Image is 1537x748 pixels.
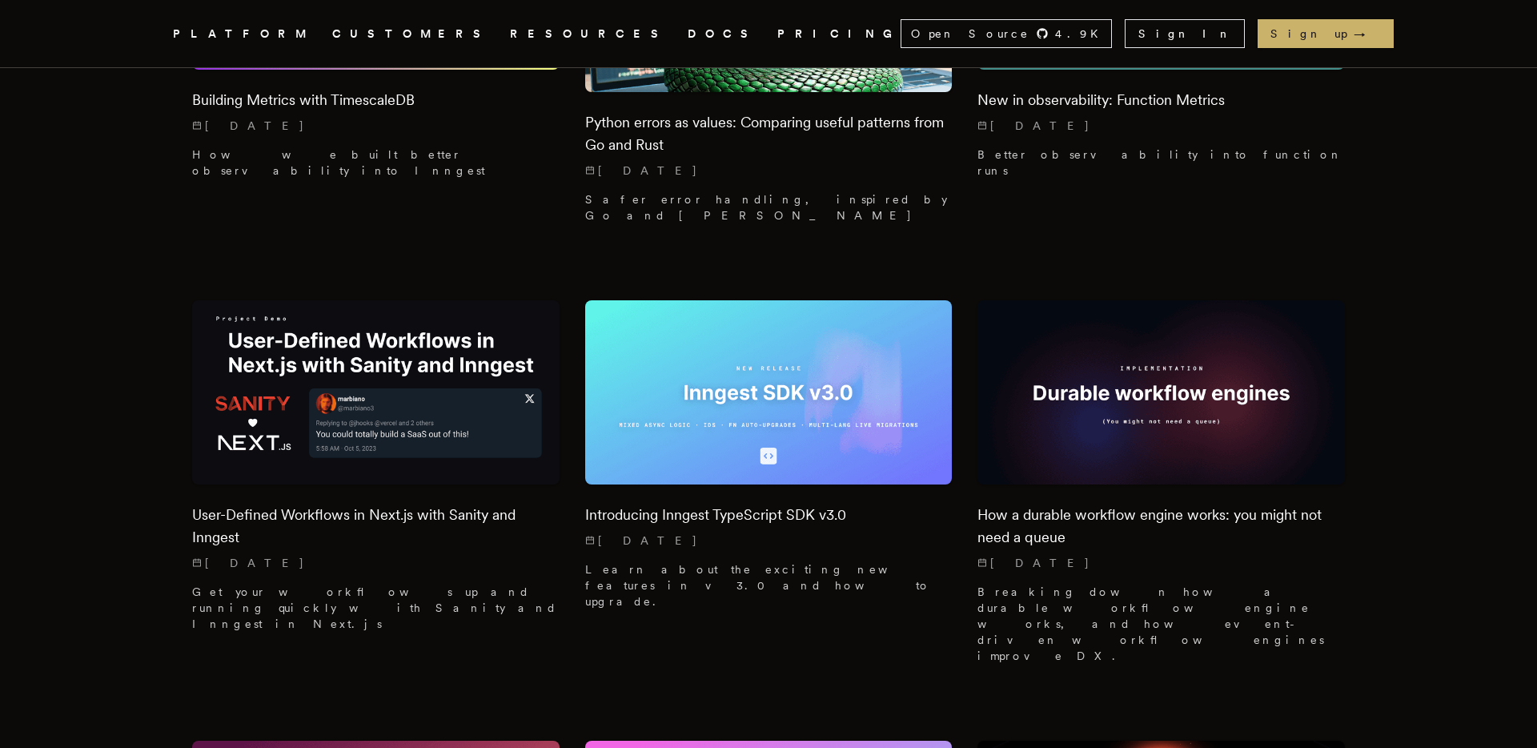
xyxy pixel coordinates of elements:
[977,89,1345,111] h2: New in observability: Function Metrics
[777,24,901,44] a: PRICING
[1354,26,1381,42] span: →
[585,300,953,484] img: Featured image for Introducing Inngest TypeScript SDK v3.0 blog post
[688,24,758,44] a: DOCS
[510,24,668,44] button: RESOURCES
[585,111,953,156] h2: Python errors as values: Comparing useful patterns from Go and Rust
[332,24,491,44] a: CUSTOMERS
[585,191,953,223] p: Safer error handling, inspired by Go and [PERSON_NAME]
[977,555,1345,571] p: [DATE]
[585,504,953,526] h2: Introducing Inngest TypeScript SDK v3.0
[173,24,313,44] button: PLATFORM
[1125,19,1245,48] a: Sign In
[977,300,1345,484] img: Featured image for How a durable workflow engine works: you might not need a queue blog post
[977,147,1345,179] p: Better observability into function runs
[192,147,560,179] p: How we built better observability into Inngest
[192,504,560,549] h2: User-Defined Workflows in Next.js with Sanity and Inngest
[585,163,953,179] p: [DATE]
[192,89,560,111] h2: Building Metrics with TimescaleDB
[977,118,1345,134] p: [DATE]
[977,300,1345,676] a: Featured image for How a durable workflow engine works: you might not need a queue blog postHow a...
[192,584,560,632] p: Get your workflows up and running quickly with Sanity and Inngest in Next.js
[192,555,560,571] p: [DATE]
[977,504,1345,549] h2: How a durable workflow engine works: you might not need a queue
[585,300,953,621] a: Featured image for Introducing Inngest TypeScript SDK v3.0 blog postIntroducing Inngest TypeScrip...
[585,533,953,549] p: [DATE]
[911,26,1029,42] span: Open Source
[192,300,560,644] a: Featured image for User-Defined Workflows in Next.js with Sanity and Inngest blog postUser-Define...
[1055,26,1108,42] span: 4.9 K
[977,584,1345,664] p: Breaking down how a durable workflow engine works, and how event-driven workflow engines improve DX.
[1258,19,1394,48] a: Sign up
[585,561,953,609] p: Learn about the exciting new features in v3.0 and how to upgrade.
[192,118,560,134] p: [DATE]
[192,300,560,484] img: Featured image for User-Defined Workflows in Next.js with Sanity and Inngest blog post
